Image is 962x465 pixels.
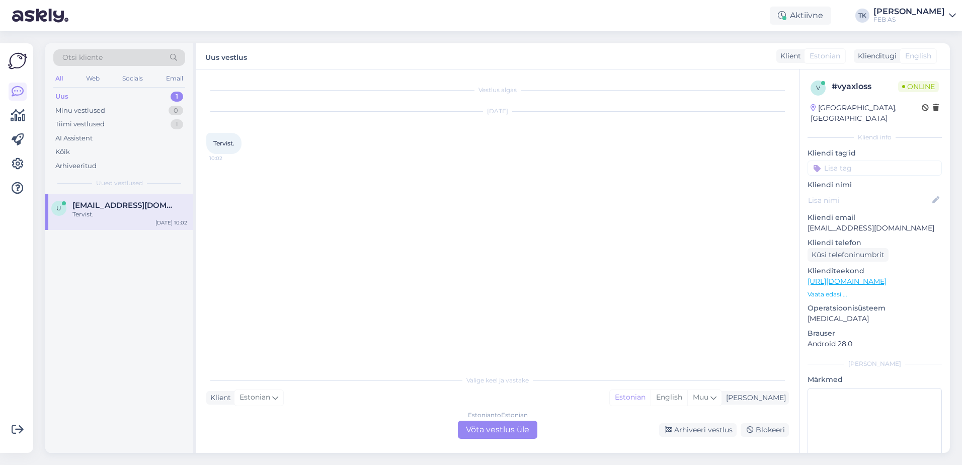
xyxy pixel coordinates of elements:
p: Kliendi email [808,212,942,223]
div: [PERSON_NAME] [808,359,942,368]
div: Kliendi info [808,133,942,142]
div: FEB AS [873,16,945,24]
span: Muu [693,393,708,402]
div: Minu vestlused [55,106,105,116]
div: 0 [169,106,183,116]
input: Lisa nimi [808,195,930,206]
span: Tervist. [213,139,234,147]
p: Vaata edasi ... [808,290,942,299]
p: Operatsioonisüsteem [808,303,942,314]
p: Kliendi telefon [808,238,942,248]
div: Email [164,72,185,85]
div: Web [84,72,102,85]
p: Brauser [808,328,942,339]
a: [PERSON_NAME]FEB AS [873,8,956,24]
div: [GEOGRAPHIC_DATA], [GEOGRAPHIC_DATA] [811,103,922,124]
span: Otsi kliente [62,52,103,63]
div: [DATE] 10:02 [155,219,187,226]
label: Uus vestlus [205,49,247,63]
div: Uus [55,92,68,102]
span: Estonian [239,392,270,403]
div: Blokeeri [741,423,789,437]
div: 1 [171,119,183,129]
span: Estonian [810,51,840,61]
p: Klienditeekond [808,266,942,276]
input: Lisa tag [808,161,942,176]
div: Estonian [610,390,651,405]
p: Märkmed [808,374,942,385]
div: TK [855,9,869,23]
span: u [56,204,61,212]
div: Aktiivne [770,7,831,25]
div: Tervist. [72,210,187,219]
div: Kõik [55,147,70,157]
div: [DATE] [206,107,789,116]
div: All [53,72,65,85]
div: Tiimi vestlused [55,119,105,129]
span: v [816,84,820,92]
div: Estonian to Estonian [468,411,528,420]
div: Valige keel ja vastake [206,376,789,385]
div: Võta vestlus üle [458,421,537,439]
div: English [651,390,687,405]
img: Askly Logo [8,51,27,70]
div: Klient [776,51,801,61]
span: 10:02 [209,154,247,162]
div: # vyaxloss [832,81,898,93]
p: [EMAIL_ADDRESS][DOMAIN_NAME] [808,223,942,234]
div: Klient [206,393,231,403]
span: Uued vestlused [96,179,143,188]
div: 1 [171,92,183,102]
a: [URL][DOMAIN_NAME] [808,277,887,286]
span: Online [898,81,939,92]
div: Vestlus algas [206,86,789,95]
p: Kliendi nimi [808,180,942,190]
p: Android 28.0 [808,339,942,349]
p: [MEDICAL_DATA] [808,314,942,324]
span: English [905,51,931,61]
div: Küsi telefoninumbrit [808,248,889,262]
div: [PERSON_NAME] [722,393,786,403]
div: AI Assistent [55,133,93,143]
div: Arhiveeri vestlus [659,423,737,437]
div: [PERSON_NAME] [873,8,945,16]
div: Arhiveeritud [55,161,97,171]
span: urmaskoppel@hotmail.com [72,201,177,210]
div: Socials [120,72,145,85]
div: Klienditugi [854,51,897,61]
p: Kliendi tag'id [808,148,942,159]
